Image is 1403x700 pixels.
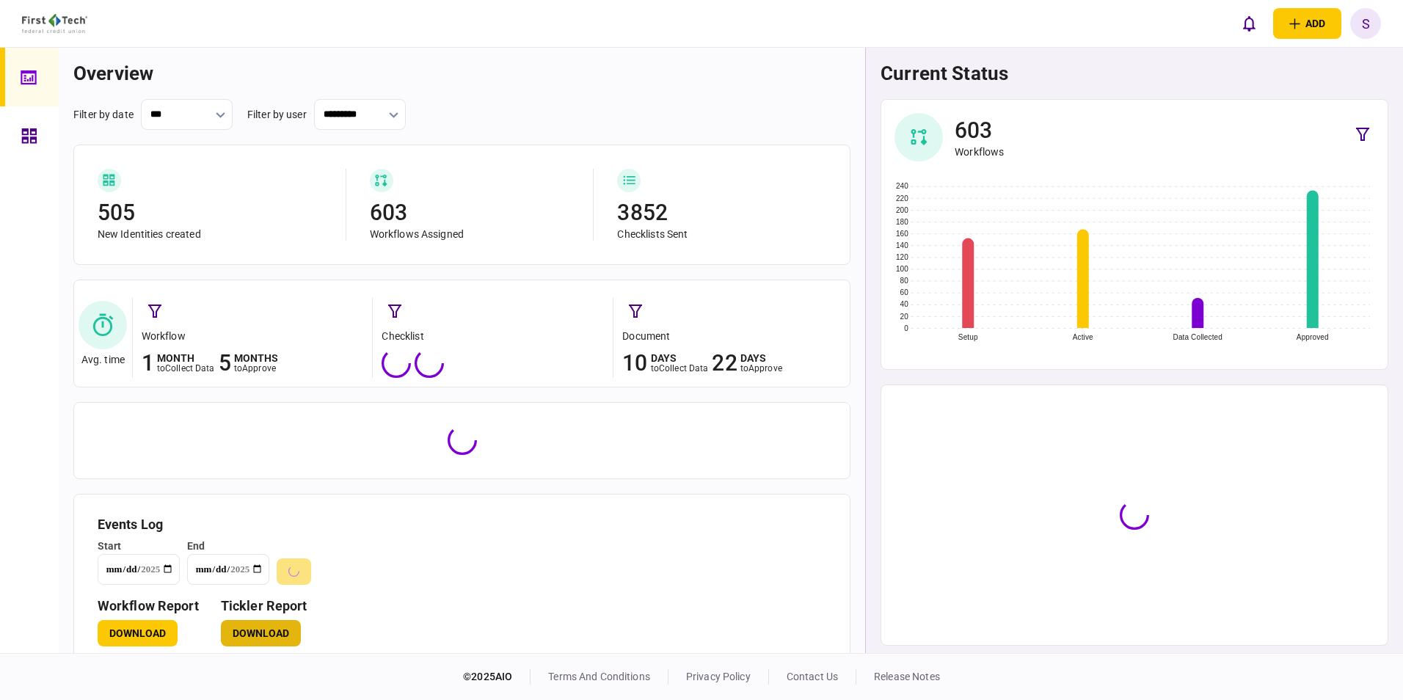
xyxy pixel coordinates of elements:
div: Avg. time [81,354,125,366]
div: months [234,353,279,363]
h1: overview [73,62,850,84]
span: collect data [165,363,215,373]
div: to [651,363,709,373]
div: 603 [955,116,1004,145]
div: days [651,353,709,363]
button: Download [221,620,301,646]
h3: Events Log [98,518,827,531]
a: release notes [874,671,940,682]
text: Data Collected [1173,333,1222,341]
div: to [740,363,782,373]
text: 0 [904,324,908,332]
div: to [234,363,279,373]
div: document [622,329,846,344]
div: 1 [142,349,154,378]
a: terms and conditions [548,671,650,682]
div: 505 [98,198,331,227]
div: 3852 [617,198,826,227]
img: client company logo [22,14,87,33]
div: filter by user [247,107,307,123]
text: 40 [900,300,909,308]
text: 60 [900,288,909,296]
div: Workflows [955,145,1004,158]
text: Active [1073,333,1093,341]
div: © 2025 AIO [463,669,531,685]
button: open notifications list [1233,8,1264,39]
span: approve [748,363,782,373]
text: 200 [896,206,908,214]
div: 5 [219,349,231,378]
span: approve [242,363,276,373]
text: 20 [900,313,909,321]
span: collect data [659,363,709,373]
text: 180 [896,218,908,226]
h1: current status [881,62,1388,84]
button: open adding identity options [1273,8,1341,39]
div: 22 [712,349,737,378]
div: days [740,353,782,363]
div: to [157,363,215,373]
div: New Identities created [98,227,331,241]
div: workflow [142,329,365,344]
text: 220 [896,194,908,203]
button: S [1350,8,1381,39]
text: 80 [900,277,909,285]
div: filter by date [73,107,134,123]
a: contact us [787,671,838,682]
div: end [187,539,269,554]
div: 10 [622,349,647,378]
div: month [157,353,215,363]
div: 603 [370,198,579,227]
h3: Tickler Report [221,599,307,613]
text: 100 [896,265,908,273]
h3: workflow report [98,599,199,613]
button: Download [98,620,178,646]
a: privacy policy [686,671,751,682]
div: Workflows Assigned [370,227,579,241]
text: Setup [958,333,978,341]
text: 140 [896,241,908,249]
text: Approved [1297,333,1329,341]
div: checklist [382,329,605,344]
text: 240 [896,182,908,190]
text: 160 [896,230,908,238]
text: 120 [896,253,908,261]
div: start [98,539,180,554]
div: Checklists Sent [617,227,826,241]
